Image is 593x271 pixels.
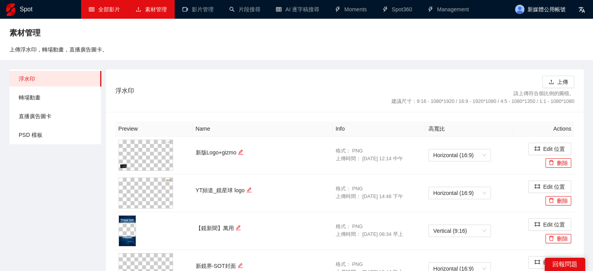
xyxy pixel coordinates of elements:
[196,262,329,270] div: 新鏡界-SOT封面
[136,7,141,12] span: upload
[336,185,422,201] div: 格式 ： PNG 上傳時間： [DATE] 14:48 下午
[535,146,540,152] span: gateway
[433,225,486,237] span: Vertical (9:16)
[238,149,243,155] span: edit
[528,143,571,155] button: gatewayEdit 位置
[433,187,486,199] span: Horizontal (16:9)
[382,6,412,12] a: thunderboltSpot360
[549,198,554,204] span: delete
[528,218,571,231] button: gatewayEdit 位置
[336,147,422,163] div: 格式 ： PNG 上傳時間： [DATE] 12:14 中午
[193,121,333,136] th: Name
[549,79,554,85] span: upload
[235,224,241,232] div: 編輯
[549,160,554,166] span: delete
[335,6,367,12] a: thunderboltMoments
[545,258,585,271] div: 回報問題
[542,79,574,85] span: upload上傳
[535,259,540,266] span: gateway
[246,186,252,195] div: 編輯
[196,148,329,157] div: 新版Logo+gizmo
[115,121,193,136] th: Preview
[512,121,574,136] th: Actions
[528,181,571,193] button: gatewayEdit 位置
[235,225,241,230] span: edit
[549,236,554,242] span: delete
[238,148,243,157] div: 編輯
[336,223,422,239] div: 格式 ： PNG 上傳時間： [DATE] 08:34 早上
[119,140,173,171] img: %E6%96%B0%E7%89%88Logo+gizmo.png
[391,88,574,106] div: 請上傳符合個比例的圖檔。 建議尺寸：9:16 - 1080*1920 / 16:9 - 1920*1080 / 4:5 - 1080*1350 / 1:1 - 1080*1080
[145,6,167,12] span: 素材管理
[433,149,486,161] span: Horizontal (16:9)
[89,6,120,12] a: table全部影片
[182,6,214,12] a: video-camera影片管理
[19,90,95,105] span: 轉場動畫
[6,4,15,16] img: logo
[19,71,95,87] span: 浮水印
[19,127,95,143] span: PSD 模板
[119,177,173,209] img: YT%E9%A0%BB%E9%81%93_%E9%8F%A1%E6%98%9F%E7%90%83%E7%9B%B4%E6%92%AD%E7%94%A8%20logo.png
[333,121,425,136] th: Info
[9,45,584,54] div: 上傳浮水印，轉場動畫，直播廣告圖卡。
[276,6,319,12] a: tableAI 逐字稿搜尋
[528,256,571,269] button: gatewayEdit 位置
[196,186,329,195] div: YT頻道_鏡星球 logo
[545,158,571,168] button: delete刪除
[428,6,469,12] a: thunderboltManagement
[115,80,391,102] div: 浮水印
[229,6,260,12] a: search片段搜尋
[545,234,571,243] button: delete刪除
[535,184,540,190] span: gateway
[515,5,524,14] img: avatar
[545,196,571,205] button: delete刪除
[535,221,540,228] span: gateway
[119,215,136,246] img: shorts%E6%A8%A1%E6%9D%BF_%E9%80%9A%E7%94%A8-%E5%AF%AC.png
[246,187,252,193] span: edit
[9,27,41,39] span: 素材管理
[237,262,243,270] div: 編輯
[196,224,329,232] div: 【鏡新聞】萬用
[19,108,95,124] span: 直播廣告圖卡
[425,121,512,136] th: 高寬比
[237,263,243,268] span: edit
[542,76,574,88] button: upload上傳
